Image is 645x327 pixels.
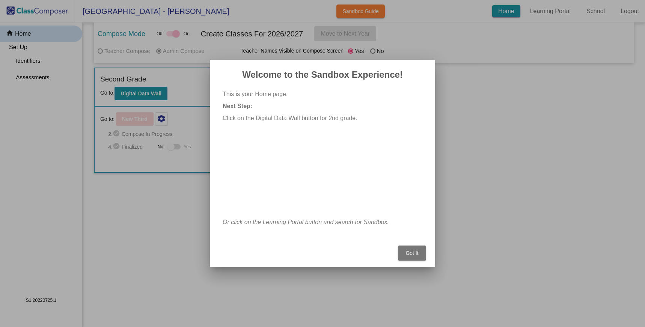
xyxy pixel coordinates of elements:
p: Or click on the Learning Portal button and search for Sandbox. [223,219,422,226]
span: Got It [405,250,418,256]
p: This is your Home page. [223,90,422,98]
p: Click on the Digital Data Wall button for 2nd grade. [223,115,422,122]
p: Next Step: [223,102,422,110]
button: Got It [398,246,426,261]
h2: Welcome to the Sandbox Experience! [219,69,426,81]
